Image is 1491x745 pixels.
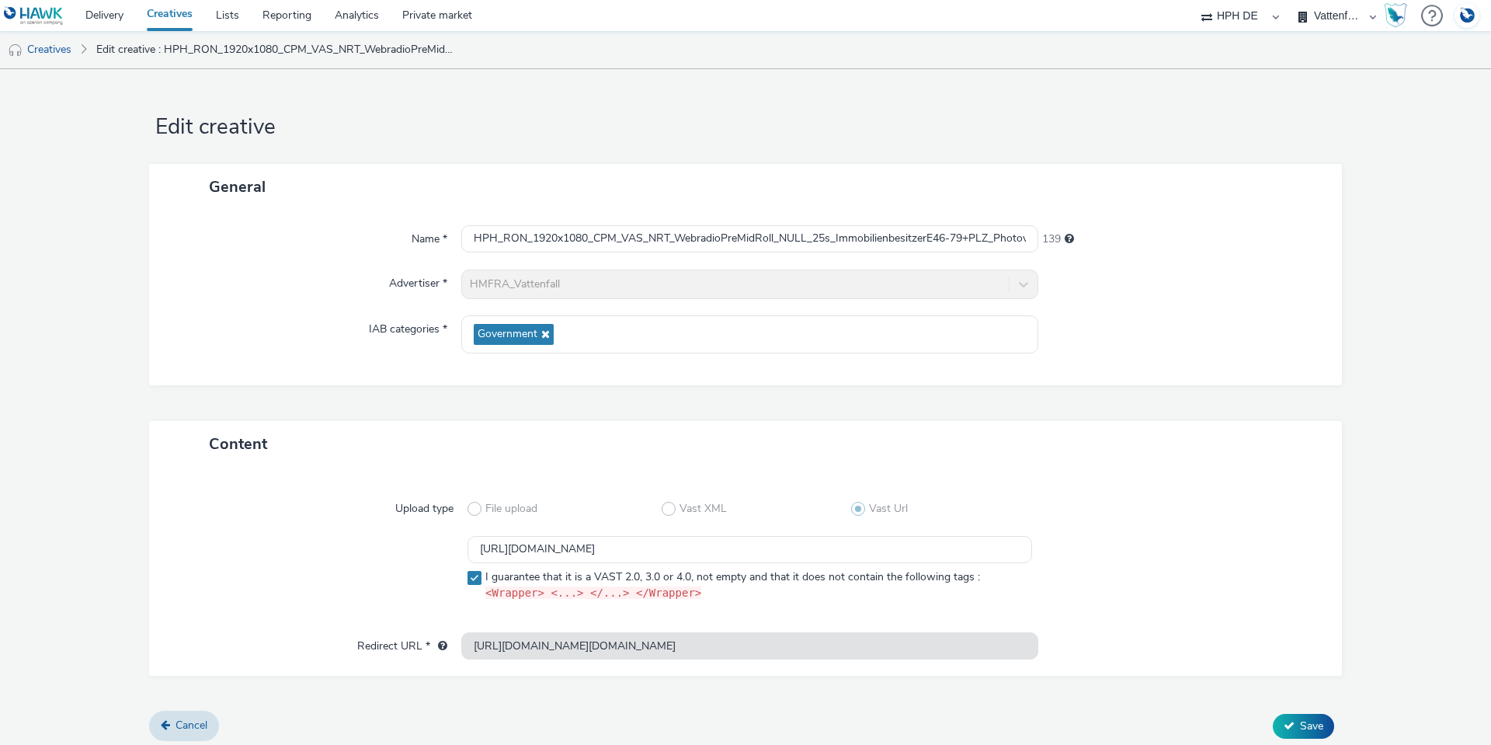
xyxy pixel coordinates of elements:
[209,176,266,197] span: General
[467,536,1032,563] input: Vast URL
[363,315,454,337] label: IAB categories *
[1384,3,1407,28] img: Hawk Academy
[1065,232,1074,247] div: Maximum 255 characters
[485,501,537,517] span: File upload
[176,718,207,733] span: Cancel
[405,225,454,247] label: Name *
[4,6,64,26] img: undefined Logo
[1273,714,1334,739] button: Save
[485,587,701,599] code: <Wrapper> <...> </...> </Wrapper>
[461,225,1038,252] input: Name
[461,632,1038,660] input: url...
[389,495,460,517] label: Upload type
[1384,3,1413,28] a: Hawk Academy
[8,43,23,58] img: audio
[209,433,267,454] span: Content
[1042,232,1061,247] span: 139
[1455,3,1479,29] img: Account DE
[869,501,908,517] span: Vast Url
[478,328,537,341] span: Government
[351,632,454,654] label: Redirect URL *
[1300,719,1323,733] span: Save
[149,113,1342,142] h1: Edit creative
[679,501,727,517] span: Vast XML
[430,639,447,654] div: URL will be used as a validation URL with some SSPs and it will be the redirection URL of your cr...
[383,270,454,291] label: Advertiser *
[485,569,980,602] span: I guarantee that it is a VAST 2.0, 3.0 or 4.0, not empty and that it does not contain the followi...
[149,711,219,740] a: Cancel
[89,31,461,68] a: Edit creative : HPH_RON_1920x1080_CPM_VAS_NRT_WebradioPreMidRoll_NULL_25s_ImmobilienbesitzerE46-7...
